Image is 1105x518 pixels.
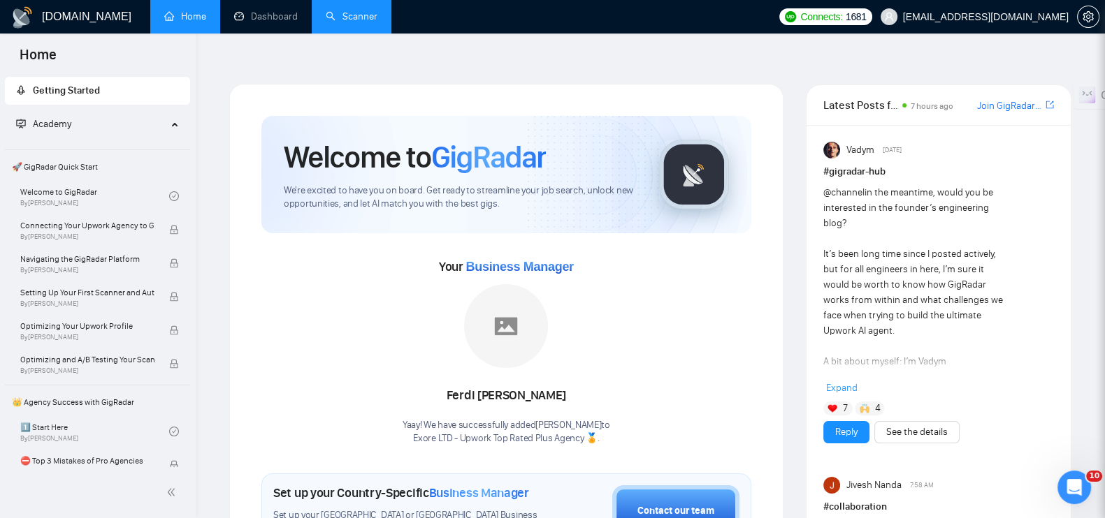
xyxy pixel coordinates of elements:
span: fund-projection-screen [16,119,26,128]
img: ❤️ [828,404,837,413]
a: searchScanner [326,10,377,22]
span: Latest Posts from the GigRadar Community [823,96,898,114]
span: check-circle [169,427,179,436]
span: 🚀 GigRadar Quick Start [6,153,189,181]
span: Jivesh Nanda [846,478,901,493]
span: lock [169,460,179,470]
a: Reply [835,424,858,440]
span: 7 hours ago [911,101,953,111]
span: double-left [166,485,180,499]
span: user [884,12,894,22]
span: Academy [16,118,71,130]
span: lock [169,359,179,369]
h1: # collaboration [823,499,1054,515]
span: Expand [826,382,858,394]
span: Connects: [800,9,842,24]
span: rocket [16,85,26,95]
img: Jivesh Nanda [823,477,840,494]
span: By [PERSON_NAME] [20,299,154,308]
li: Getting Started [5,77,190,105]
span: 10 [1086,471,1102,482]
span: ⛔ Top 3 Mistakes of Pro Agencies [20,454,154,468]
span: Connecting Your Upwork Agency to GigRadar [20,219,154,232]
span: 7:58 AM [910,479,934,491]
span: Optimizing and A/B Testing Your Scanner for Better Results [20,353,154,367]
span: 1681 [846,9,867,24]
div: Ferdi [PERSON_NAME] [403,384,610,408]
span: [DATE] [883,144,902,156]
span: check-circle [169,191,179,201]
span: Business Manager [465,260,573,274]
span: Getting Started [33,84,100,96]
h1: Welcome to [284,138,546,176]
span: By [PERSON_NAME] [20,367,154,375]
span: lock [169,225,179,235]
h1: Set up your Country-Specific [273,485,529,501]
span: By [PERSON_NAME] [20,232,154,241]
span: Home [8,45,68,74]
a: dashboardDashboard [234,10,298,22]
img: Vadym [823,142,840,158]
span: By [PERSON_NAME] [20,266,154,274]
span: 4 [874,401,880,415]
a: homeHome [164,10,206,22]
span: 7 [843,401,848,415]
button: Reply [823,421,869,443]
span: lock [169,325,179,335]
span: Navigating the GigRadar Platform [20,252,154,266]
button: setting [1077,6,1099,28]
a: Welcome to GigRadarBy[PERSON_NAME] [20,181,169,212]
span: export [1046,99,1054,110]
span: By [PERSON_NAME] [20,333,154,341]
span: 👑 Agency Success with GigRadar [6,388,189,416]
span: Business Manager [429,485,529,501]
a: export [1046,98,1054,112]
a: setting [1077,11,1099,22]
button: See the details [874,421,960,443]
span: We're excited to have you on board. Get ready to streamline your job search, unlock new opportuni... [284,184,637,211]
h1: # gigradar-hub [823,164,1054,179]
span: lock [169,258,179,268]
span: Academy [33,118,71,130]
img: gigradar-logo.png [659,140,729,209]
img: upwork-logo.png [785,11,796,22]
span: Vadym [846,142,874,158]
span: GigRadar [431,138,546,176]
span: Your [439,259,574,274]
a: Join GigRadar Slack Community [977,98,1043,114]
a: 1️⃣ Start HereBy[PERSON_NAME] [20,416,169,447]
p: Exore LTD - Upwork Top Rated Plus Agency 🏅 . [403,432,610,445]
img: 🙌 [860,404,869,413]
span: Optimizing Your Upwork Profile [20,319,154,333]
div: Yaay! We have successfully added [PERSON_NAME] to [403,419,610,445]
img: logo [11,6,34,29]
span: Setting Up Your First Scanner and Auto-Bidder [20,286,154,299]
img: placeholder.png [464,284,548,368]
a: See the details [886,424,948,440]
span: @channel [823,186,865,198]
span: setting [1078,11,1099,22]
span: lock [169,292,179,302]
iframe: Intercom live chat [1057,471,1091,504]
